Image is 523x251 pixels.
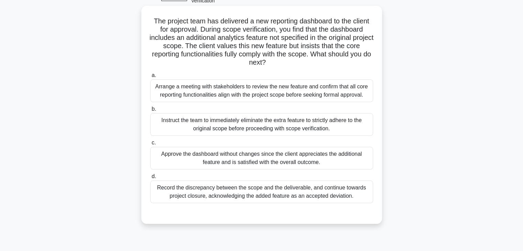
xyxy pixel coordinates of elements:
div: Approve the dashboard without changes since the client appreciates the additional feature and is ... [150,147,373,170]
span: a. [152,72,156,78]
h5: The project team has delivered a new reporting dashboard to the client for approval. During scope... [150,17,374,67]
span: d. [152,173,156,179]
div: Arrange a meeting with stakeholders to review the new feature and confirm that all core reporting... [150,79,373,102]
div: Instruct the team to immediately eliminate the extra feature to strictly adhere to the original s... [150,113,373,136]
div: Record the discrepancy between the scope and the deliverable, and continue towards project closur... [150,181,373,203]
span: b. [152,106,156,112]
span: c. [152,140,156,145]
